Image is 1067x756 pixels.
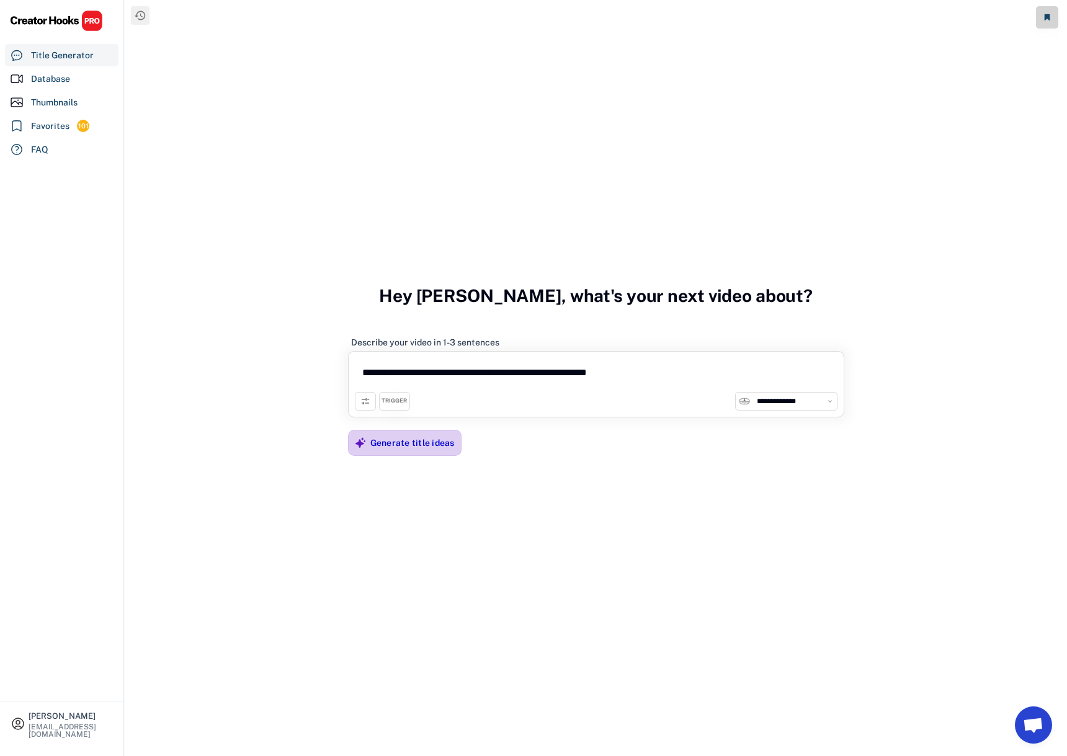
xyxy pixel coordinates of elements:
[370,437,455,448] div: Generate title ideas
[379,272,813,319] h3: Hey [PERSON_NAME], what's your next video about?
[31,143,48,156] div: FAQ
[77,121,89,131] div: 101
[29,712,113,720] div: [PERSON_NAME]
[31,96,78,109] div: Thumbnails
[1015,706,1052,744] a: Open chat
[31,120,69,133] div: Favorites
[29,723,113,738] div: [EMAIL_ADDRESS][DOMAIN_NAME]
[351,337,499,348] div: Describe your video in 1-3 sentences
[382,397,407,405] div: TRIGGER
[739,396,750,407] img: unnamed.jpg
[31,49,94,62] div: Title Generator
[31,73,70,86] div: Database
[10,10,103,32] img: CHPRO%20Logo.svg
